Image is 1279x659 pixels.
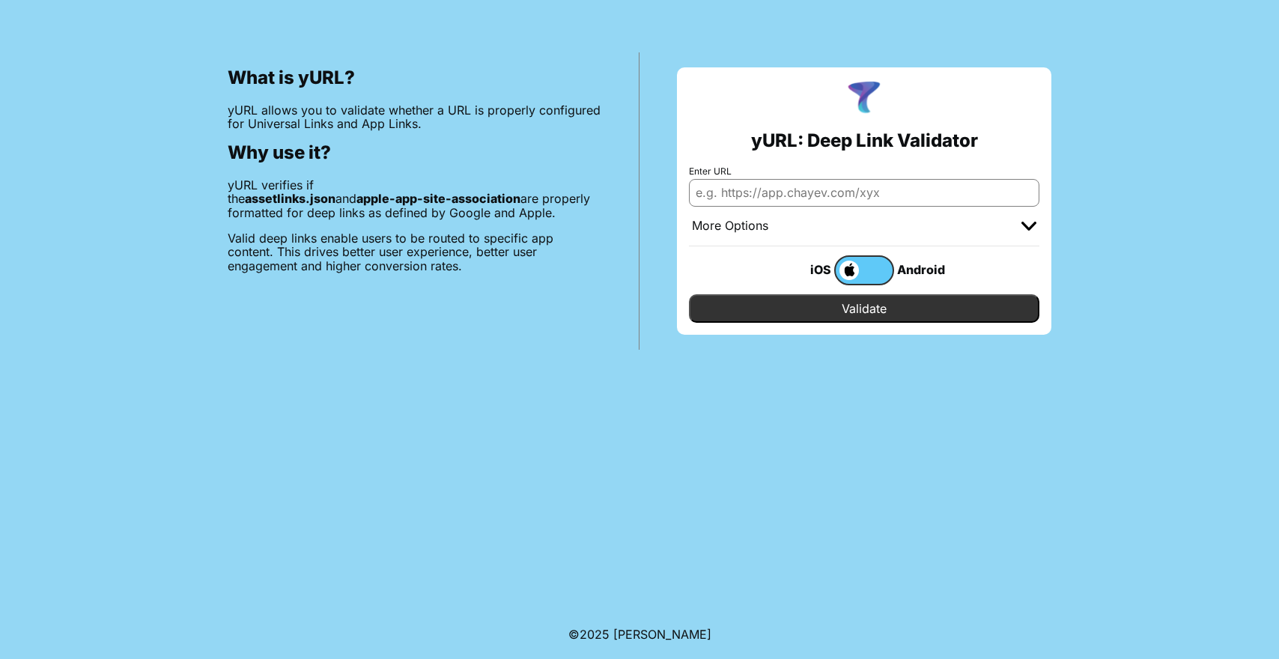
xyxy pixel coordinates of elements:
a: Michael Ibragimchayev's Personal Site [613,627,711,642]
div: Android [894,260,954,279]
footer: © [568,610,711,659]
input: e.g. https://app.chayev.com/xyx [689,179,1039,206]
p: yURL verifies if the and are properly formatted for deep links as defined by Google and Apple. [228,178,601,219]
b: apple-app-site-association [356,191,520,206]
p: Valid deep links enable users to be routed to specific app content. This drives better user exper... [228,231,601,273]
h2: What is yURL? [228,67,601,88]
div: More Options [692,219,768,234]
span: 2025 [580,627,610,642]
h2: yURL: Deep Link Validator [751,130,978,151]
img: yURL Logo [845,79,884,118]
input: Validate [689,294,1039,323]
label: Enter URL [689,166,1039,177]
h2: Why use it? [228,142,601,163]
img: chevron [1021,222,1036,231]
p: yURL allows you to validate whether a URL is properly configured for Universal Links and App Links. [228,103,601,131]
b: assetlinks.json [245,191,335,206]
div: iOS [774,260,834,279]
